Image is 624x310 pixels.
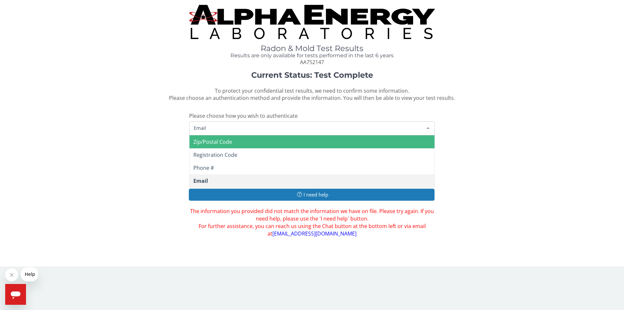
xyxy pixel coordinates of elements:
span: To protect your confidential test results, we need to confirm some information. Please choose an ... [169,87,455,102]
span: Email [192,124,422,131]
iframe: Close message [5,268,18,281]
strong: Current Status: Test Complete [251,70,373,80]
span: Registration Code [193,151,237,158]
h4: Results are only available for tests performed in the last 6 years [189,53,435,59]
span: Zip/Postal Code [193,138,232,145]
span: The information you provided did not match the information we have on file. Please try again. If ... [189,208,435,237]
span: Phone # [193,164,214,171]
span: Please choose how you wish to authenticate [189,112,298,119]
iframe: Button to launch messaging window [5,284,26,305]
button: I need help [189,189,435,201]
span: AA752147 [300,59,324,66]
iframe: Message from company [21,267,38,281]
img: TightCrop.jpg [189,5,435,39]
a: [EMAIL_ADDRESS][DOMAIN_NAME] [272,230,357,237]
h1: Radon & Mold Test Results [189,44,435,53]
span: Email [193,177,208,184]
